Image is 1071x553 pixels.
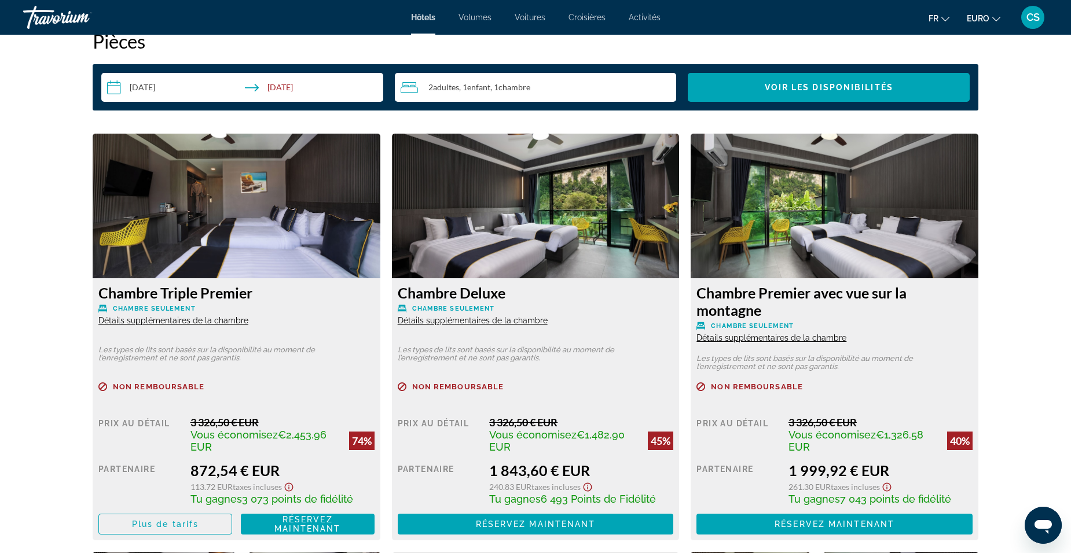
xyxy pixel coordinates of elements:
div: Prix au détail [398,416,481,453]
font: 872,54 € EUR [190,462,280,479]
span: 261.30 EUR [788,482,831,492]
span: 7 043 points de fidélité [840,493,951,505]
font: 2 [428,82,433,92]
div: Partenaire [398,462,481,505]
span: Détails supplémentaires de la chambre [696,333,846,342]
span: Plus de tarifs [132,519,199,529]
span: Détails supplémentaires de la chambre [98,316,248,325]
span: Détails supplémentaires de la chambre [398,316,548,325]
font: 1 999,92 € EUR [788,462,889,479]
button: Afficher l’avis de non-responsabilité sur les taxes et les frais [581,479,595,492]
button: Réservez maintenant [696,514,973,534]
span: Tu gagnes [788,493,840,505]
button: Voir les disponibilités [688,73,970,102]
span: 240.83 EUR [489,482,531,492]
button: Date d’arrivée : 26 déc. 2025 Date de départ : 31 déc. 2025 [101,73,383,102]
span: Vous économisez [788,429,876,441]
div: Prix au détail [98,416,182,453]
span: €1,326.58 EUR [788,429,923,453]
div: Partenaire [696,462,780,505]
span: 3 073 points de fidélité [242,493,353,505]
div: Partenaire [98,462,182,505]
p: Les types de lits sont basés sur la disponibilité au moment de l’enregistrement et ne sont pas ga... [398,346,674,362]
font: , 1 [459,82,467,92]
button: Réservez maintenant [241,514,375,534]
font: , 1 [490,82,498,92]
span: 113.72 EUR [190,482,233,492]
span: Taxes incluses [233,482,282,492]
span: Réservez maintenant [274,515,340,533]
span: Tu gagnes [190,493,242,505]
iframe: Bouton de lancement de la fenêtre de messagerie [1025,507,1062,544]
a: Croisières [568,13,606,22]
div: 45% [648,432,673,450]
font: Chambre Triple Premier [98,284,252,301]
span: €1,482.90 EUR [489,429,625,453]
span: Enfant [467,82,490,92]
font: Chambre Deluxe [398,284,505,301]
button: Afficher l’avis de non-responsabilité sur les taxes et les frais [282,479,296,492]
span: EURO [967,14,989,23]
span: Non remboursable [113,383,205,390]
span: Non remboursable [711,383,803,390]
span: Tu gagnes [489,493,541,505]
a: Voitures [515,13,545,22]
span: €2,453.96 EUR [190,429,327,453]
div: Widget de recherche [101,73,970,102]
span: Vous économisez [190,429,278,441]
img: 9377a142-11c3-4793-849b-0c3c4d2fb786.jpeg [93,134,380,278]
img: 834940ea-d52c-4db9-881e-dc392d2bda95.jpeg [392,134,680,278]
button: Plus de tarifs [98,514,232,534]
font: Chambre Premier avec vue sur la montagne [696,284,907,319]
span: Chambre seulement [113,305,196,312]
button: Afficher l’avis de non-responsabilité sur les taxes et les frais [880,479,894,492]
span: Voir les disponibilités [765,83,893,92]
span: Vous économisez [489,429,577,441]
a: Travorium [23,2,139,32]
span: Taxes incluses [831,482,880,492]
span: Adultes [433,82,459,92]
a: Hôtels [411,13,435,22]
button: Changer la langue [929,10,949,27]
button: Réservez maintenant [398,514,674,534]
span: Chambre seulement [711,322,794,330]
a: Volumes [459,13,492,22]
div: Prix au détail [696,416,780,453]
span: Réservez maintenant [775,519,894,529]
span: CS [1026,12,1040,23]
div: 3 326,50 € EUR [489,416,673,429]
img: 28b10dcc-52ec-4d7d-815e-7360b42816e3.jpeg [691,134,978,278]
span: Chambre seulement [412,305,495,312]
span: Non remboursable [412,383,504,390]
h2: Pièces [93,30,978,53]
div: 3 326,50 € EUR [190,416,375,429]
button: Menu utilisateur [1018,5,1048,30]
span: Réservez maintenant [476,519,596,529]
div: 40% [947,432,973,450]
span: Taxes incluses [531,482,581,492]
div: 3 326,50 € EUR [788,416,973,429]
button: Voyageurs : 2 adultes, 1 enfant [395,73,677,102]
div: 74% [349,432,375,450]
a: Activités [629,13,661,22]
button: Changer de devise [967,10,1000,27]
span: Chambre [498,82,530,92]
p: Les types de lits sont basés sur la disponibilité au moment de l’enregistrement et ne sont pas ga... [98,346,375,362]
font: 1 843,60 € EUR [489,462,590,479]
span: Fr [929,14,938,23]
span: 6 493 Points de Fidélité [541,493,656,505]
p: Les types de lits sont basés sur la disponibilité au moment de l’enregistrement et ne sont pas ga... [696,355,973,371]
